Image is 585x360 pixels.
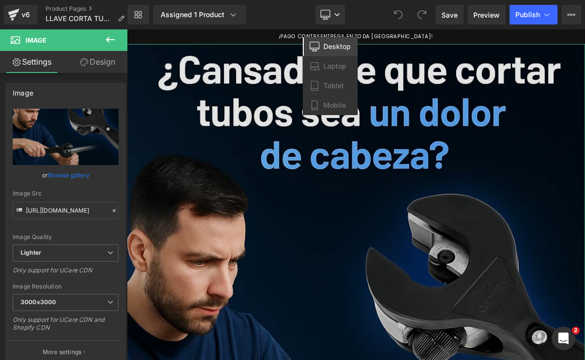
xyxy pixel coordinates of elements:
a: v6 [4,5,38,24]
button: Redo [412,5,432,24]
span: Desktop [323,42,351,51]
button: Undo [389,5,408,24]
div: Image [13,83,33,97]
a: Browse gallery [48,167,90,184]
span: Mobile [323,101,346,110]
a: Design [66,51,129,73]
span: Tablet [323,81,344,90]
iframe: Intercom live chat [552,327,575,350]
a: Tablet [303,76,358,96]
div: Assigned 1 Product [161,10,238,20]
a: Laptop [303,56,358,76]
div: v6 [20,8,32,21]
div: or [13,170,119,180]
div: Only support for UCare CDN and Shopify CDN [13,316,119,338]
a: Desktop [303,37,358,56]
span: LLAVE CORTA TUBOS [46,15,114,23]
p: More settings [43,348,82,357]
a: Mobile [303,96,358,115]
span: 2 [572,327,580,335]
span: Publish [515,11,540,19]
span: Preview [473,10,500,20]
div: Only support for UCare CDN [13,266,119,281]
a: Preview [467,5,506,24]
div: Image Resolution [13,283,119,290]
b: 3000x3000 [21,298,56,306]
span: Save [441,10,458,20]
input: Link [13,202,119,219]
a: Product Pages [46,5,132,13]
span: Image [25,36,47,44]
div: Image Quality [13,234,119,240]
b: Lighter [21,249,41,256]
button: Publish [510,5,558,24]
span: Laptop [323,62,346,71]
button: More [561,5,581,24]
div: Image Src [13,190,119,197]
a: New Library [127,5,149,24]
